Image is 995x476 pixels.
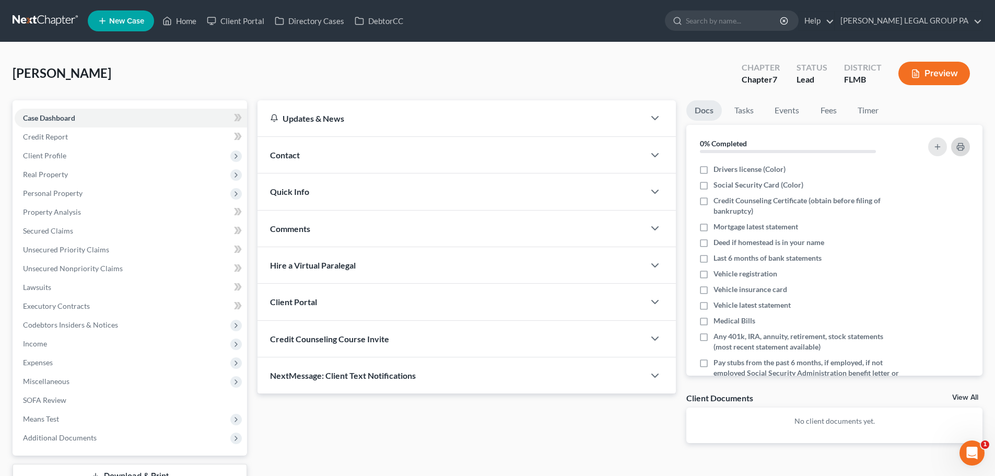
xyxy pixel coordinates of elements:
[23,320,118,329] span: Codebtors Insiders & Notices
[15,391,247,410] a: SOFA Review
[270,187,309,196] span: Quick Info
[23,414,59,423] span: Means Test
[270,113,632,124] div: Updates & News
[700,139,747,148] strong: 0% Completed
[270,150,300,160] span: Contact
[849,100,887,121] a: Timer
[713,180,803,190] span: Social Security Card (Color)
[686,11,781,30] input: Search by name...
[844,62,882,74] div: District
[713,269,777,279] span: Vehicle registration
[686,100,722,121] a: Docs
[981,440,989,449] span: 1
[270,11,349,30] a: Directory Cases
[713,300,791,310] span: Vehicle latest statement
[898,62,970,85] button: Preview
[726,100,762,121] a: Tasks
[812,100,845,121] a: Fees
[202,11,270,30] a: Client Portal
[23,264,123,273] span: Unsecured Nonpriority Claims
[713,357,899,389] span: Pay stubs from the past 6 months, if employed, if not employed Social Security Administration ben...
[157,11,202,30] a: Home
[742,62,780,74] div: Chapter
[15,259,247,278] a: Unsecured Nonpriority Claims
[713,237,824,248] span: Deed if homestead is in your name
[109,17,144,25] span: New Case
[270,224,310,234] span: Comments
[15,203,247,222] a: Property Analysis
[13,65,111,80] span: [PERSON_NAME]
[799,11,834,30] a: Help
[713,331,899,352] span: Any 401k, IRA, annuity, retirement, stock statements (most recent statement available)
[844,74,882,86] div: FLMB
[23,245,109,254] span: Unsecured Priority Claims
[15,127,247,146] a: Credit Report
[15,278,247,297] a: Lawsuits
[23,151,66,160] span: Client Profile
[797,74,827,86] div: Lead
[349,11,408,30] a: DebtorCC
[270,334,389,344] span: Credit Counseling Course Invite
[772,74,777,84] span: 7
[23,358,53,367] span: Expenses
[952,394,978,401] a: View All
[15,240,247,259] a: Unsecured Priority Claims
[713,222,798,232] span: Mortgage latest statement
[15,109,247,127] a: Case Dashboard
[15,297,247,316] a: Executory Contracts
[686,392,753,403] div: Client Documents
[23,377,69,386] span: Miscellaneous
[23,132,68,141] span: Credit Report
[23,207,81,216] span: Property Analysis
[23,226,73,235] span: Secured Claims
[23,113,75,122] span: Case Dashboard
[835,11,982,30] a: [PERSON_NAME] LEGAL GROUP PA
[742,74,780,86] div: Chapter
[15,222,247,240] a: Secured Claims
[23,339,47,348] span: Income
[713,253,822,263] span: Last 6 months of bank statements
[23,301,90,310] span: Executory Contracts
[713,284,787,295] span: Vehicle insurance card
[766,100,807,121] a: Events
[23,396,66,404] span: SOFA Review
[713,195,899,216] span: Credit Counseling Certificate (obtain before filing of bankruptcy)
[23,189,83,198] span: Personal Property
[23,283,51,292] span: Lawsuits
[23,170,68,179] span: Real Property
[713,316,755,326] span: Medical Bills
[270,370,416,380] span: NextMessage: Client Text Notifications
[713,164,786,175] span: Drivers license (Color)
[959,440,985,466] iframe: Intercom live chat
[797,62,827,74] div: Status
[695,416,974,426] p: No client documents yet.
[23,433,97,442] span: Additional Documents
[270,260,356,270] span: Hire a Virtual Paralegal
[270,297,317,307] span: Client Portal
